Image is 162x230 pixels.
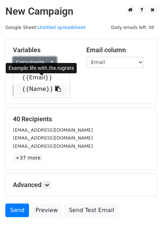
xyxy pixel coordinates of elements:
small: [EMAIL_ADDRESS][DOMAIN_NAME] [13,127,93,133]
h5: Variables [13,46,76,54]
h5: Email column [86,46,149,54]
small: Google Sheet: [5,25,86,30]
a: Daily emails left: 50 [109,25,157,30]
a: Untitled spreadsheet [38,25,85,30]
a: Copy/paste... [13,57,57,68]
a: Send Test Email [64,204,119,217]
small: [EMAIL_ADDRESS][DOMAIN_NAME] [13,135,93,141]
span: Daily emails left: 50 [109,24,157,31]
div: Example: life.with.the.rugrats [6,63,77,73]
a: Preview [31,204,62,217]
h2: New Campaign [5,5,157,18]
a: {{Email}} [13,72,70,83]
h5: Advanced [13,181,149,189]
a: Send [5,204,29,217]
h5: 40 Recipients [13,115,149,123]
a: {{Name}} [13,83,70,95]
small: [EMAIL_ADDRESS][DOMAIN_NAME] [13,143,93,149]
a: +37 more [13,153,43,162]
iframe: Chat Widget [126,196,162,230]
